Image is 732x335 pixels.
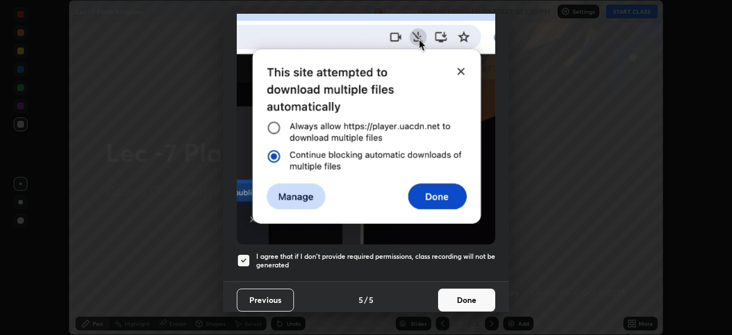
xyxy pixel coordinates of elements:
h4: 5 [369,294,373,306]
h5: I agree that if I don't provide required permissions, class recording will not be generated [256,252,495,270]
button: Done [438,289,495,312]
button: Previous [237,289,294,312]
h4: / [364,294,368,306]
h4: 5 [359,294,363,306]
